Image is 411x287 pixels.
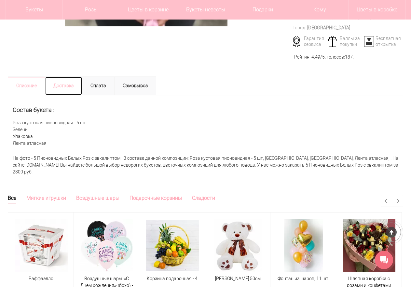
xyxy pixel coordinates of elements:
[284,219,323,272] img: Фонтан из шаров, 11 шт.
[8,152,403,179] div: На фото - 5 Пионовидных Белых Роз с эвкалиптом . В составе данной композиции: Роза кустовая пионо...
[82,76,115,95] a: Оплата
[294,54,354,61] div: Рейтинг /5, голосов: .
[130,195,182,203] a: Подарочные корзины
[26,195,66,203] a: Мягкие игрушки
[343,219,396,272] img: Шляпная коробка с розами и конфетами
[214,219,262,272] img: Медведь Тони 50см
[8,95,403,152] div: Роза кустовая пионовидная - 5 шт Зелень Упаковка Лента атласная
[345,54,353,60] span: 187
[45,76,82,95] a: Доставка
[278,276,329,281] a: Фонтан из шаров, 11 шт.
[8,76,45,95] a: Описание
[29,276,53,281] a: Раффаэлло
[293,24,306,31] div: Город:
[146,220,199,271] img: Корзина подарочная - 4
[80,219,133,272] img: Воздушные шары «С Днём рождения» (бохо) - 5шт
[311,54,320,60] span: 4.49
[15,219,68,272] img: Раффаэлло
[13,107,398,113] h2: Состав букета :
[114,76,156,95] a: Самовывоз
[392,195,403,207] a: Next
[215,276,261,281] a: [PERSON_NAME] 50см
[192,195,215,203] a: Сладости
[326,35,363,47] div: Баллы за покупки
[307,24,350,31] div: [GEOGRAPHIC_DATA]
[8,195,16,204] a: Все
[290,35,327,47] div: Гарантия сервиса
[362,35,399,47] div: Бесплатная открытка
[381,195,392,207] a: Previous
[147,276,198,281] a: Корзина подарочная - 4
[76,195,119,203] a: Воздушные шары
